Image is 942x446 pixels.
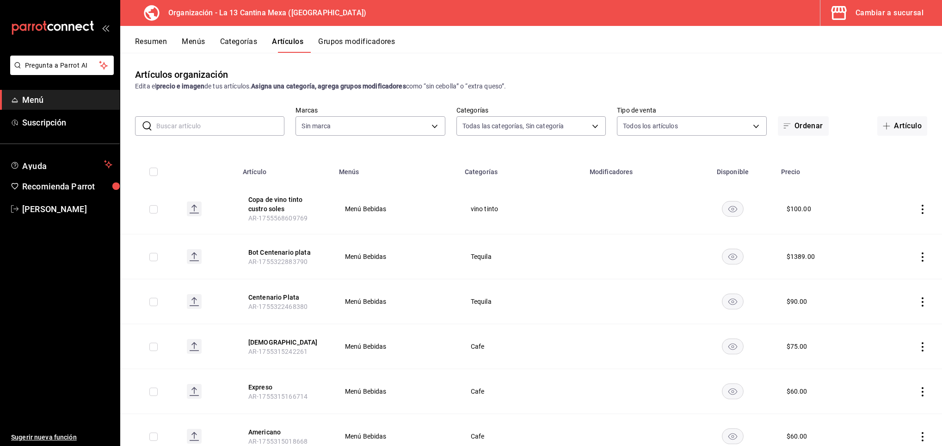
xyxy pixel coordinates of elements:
[456,107,606,113] label: Categorías
[623,121,678,131] span: Todos los artículos
[471,343,573,350] span: Cafe
[722,294,744,309] button: availability-product
[22,116,112,129] span: Suscripción
[471,298,573,305] span: Tequila
[787,297,807,306] div: $ 90.00
[248,293,322,302] button: edit-product-location
[161,7,366,19] h3: Organización - La 13 Cantina Mexa ([GEOGRAPHIC_DATA])
[471,433,573,440] span: Cafe
[918,432,927,441] button: actions
[248,427,322,437] button: edit-product-location
[248,348,308,355] span: AR-1755315242261
[345,206,448,212] span: Menú Bebidas
[617,107,766,113] label: Tipo de venta
[135,82,927,91] div: Edita el de tus artículos. como “sin cebolla” o “extra queso”.
[471,206,573,212] span: vino tinto
[333,154,459,184] th: Menús
[787,432,807,441] div: $ 60.00
[918,297,927,307] button: actions
[918,205,927,214] button: actions
[22,180,112,193] span: Recomienda Parrot
[345,433,448,440] span: Menú Bebidas
[6,67,114,77] a: Pregunta a Parrot AI
[156,82,204,90] strong: precio e imagen
[690,154,776,184] th: Disponible
[345,298,448,305] span: Menú Bebidas
[918,342,927,352] button: actions
[318,37,395,53] button: Grupos modificadores
[722,201,744,217] button: availability-product
[102,24,109,31] button: open_drawer_menu
[182,37,205,53] button: Menús
[584,154,690,184] th: Modificadores
[220,37,258,53] button: Categorías
[248,195,322,214] button: edit-product-location
[722,339,744,354] button: availability-product
[135,68,228,82] div: Artículos organización
[156,117,284,135] input: Buscar artículo
[248,393,308,400] span: AR-1755315166714
[877,116,927,136] button: Artículo
[248,214,308,222] span: AR-1755568609769
[22,94,112,106] span: Menú
[248,248,322,257] button: edit-product-location
[248,383,322,392] button: edit-product-location
[787,387,807,396] div: $ 60.00
[248,338,322,347] button: edit-product-location
[918,387,927,396] button: actions
[856,6,924,19] div: Cambiar a sucursal
[135,37,167,53] button: Resumen
[10,56,114,75] button: Pregunta a Parrot AI
[459,154,584,184] th: Categorías
[22,159,100,170] span: Ayuda
[787,252,815,261] div: $ 1389.00
[22,203,112,215] span: [PERSON_NAME]
[248,258,308,265] span: AR-1755322883790
[462,121,564,131] span: Todas las categorías, Sin categoría
[787,342,807,351] div: $ 75.00
[302,121,331,131] span: Sin marca
[776,154,874,184] th: Precio
[345,253,448,260] span: Menú Bebidas
[471,388,573,395] span: Cafe
[237,154,333,184] th: Artículo
[251,82,406,90] strong: Asigna una categoría, agrega grupos modificadores
[722,249,744,264] button: availability-product
[25,61,99,70] span: Pregunta a Parrot AI
[248,303,308,310] span: AR-1755322468380
[296,107,445,113] label: Marcas
[918,252,927,262] button: actions
[345,388,448,395] span: Menú Bebidas
[248,438,308,445] span: AR-1755315018668
[471,253,573,260] span: Tequila
[722,428,744,444] button: availability-product
[787,204,811,214] div: $ 100.00
[272,37,303,53] button: Artículos
[778,116,829,136] button: Ordenar
[135,37,942,53] div: navigation tabs
[722,383,744,399] button: availability-product
[11,433,112,442] span: Sugerir nueva función
[345,343,448,350] span: Menú Bebidas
